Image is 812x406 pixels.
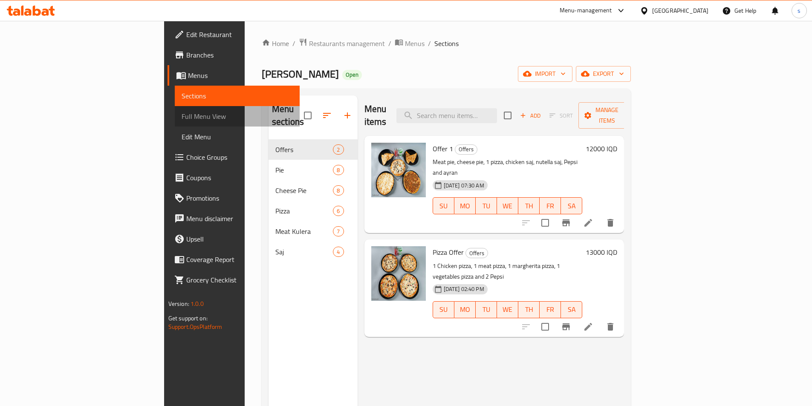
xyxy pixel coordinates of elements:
[600,317,621,337] button: delete
[168,298,189,309] span: Version:
[275,165,333,175] div: Pie
[560,6,612,16] div: Menu-management
[262,64,339,84] span: [PERSON_NAME]
[168,24,300,45] a: Edit Restaurant
[333,207,343,215] span: 6
[168,188,300,208] a: Promotions
[333,165,344,175] div: items
[497,301,518,318] button: WE
[269,160,358,180] div: Pie8
[476,301,497,318] button: TU
[433,157,583,178] p: Meat pie, cheese pie, 1 pizza, chicken saj, nutella saj, Pepsi and ayran
[275,247,333,257] div: Saj
[522,303,536,316] span: TH
[556,213,576,233] button: Branch-specific-item
[518,197,540,214] button: TH
[405,38,425,49] span: Menus
[525,69,566,79] span: import
[561,301,582,318] button: SA
[186,29,293,40] span: Edit Restaurant
[186,234,293,244] span: Upsell
[168,321,223,332] a: Support.OpsPlatform
[168,167,300,188] a: Coupons
[479,303,494,316] span: TU
[586,246,617,258] h6: 13000 IQD
[299,107,317,124] span: Select all sections
[586,143,617,155] h6: 12000 IQD
[440,285,488,293] span: [DATE] 02:40 PM
[518,301,540,318] button: TH
[342,70,362,80] div: Open
[396,108,497,123] input: search
[168,65,300,86] a: Menus
[536,318,554,336] span: Select to update
[188,70,293,81] span: Menus
[186,193,293,203] span: Promotions
[576,66,631,82] button: export
[479,200,494,212] span: TU
[333,227,343,236] span: 7
[168,313,208,324] span: Get support on:
[556,317,576,337] button: Branch-specific-item
[333,146,343,154] span: 2
[333,206,344,216] div: items
[333,144,344,155] div: items
[519,111,542,121] span: Add
[175,127,300,147] a: Edit Menu
[543,303,558,316] span: FR
[342,71,362,78] span: Open
[299,38,385,49] a: Restaurants management
[583,218,593,228] a: Edit menu item
[433,197,454,214] button: SU
[168,147,300,167] a: Choice Groups
[388,38,391,49] li: /
[191,298,204,309] span: 1.0.0
[544,109,578,122] span: Select section first
[517,109,544,122] span: Add item
[428,38,431,49] li: /
[433,142,453,155] span: Offer 1
[269,180,358,201] div: Cheese Pie8
[317,105,337,126] span: Sort sections
[275,226,333,236] div: Meat Kulera
[275,144,333,155] div: Offers
[564,303,579,316] span: SA
[455,144,477,154] span: Offers
[434,38,459,49] span: Sections
[652,6,708,15] div: [GEOGRAPHIC_DATA]
[333,248,343,256] span: 4
[497,197,518,214] button: WE
[433,301,454,318] button: SU
[466,248,488,258] span: Offers
[458,303,472,316] span: MO
[583,69,624,79] span: export
[269,139,358,160] div: Offers2
[433,246,464,259] span: Pizza Offer
[436,303,451,316] span: SU
[186,213,293,224] span: Menu disclaimer
[269,201,358,221] div: Pizza6
[364,103,387,128] h2: Menu items
[175,86,300,106] a: Sections
[182,91,293,101] span: Sections
[275,185,333,196] span: Cheese Pie
[186,254,293,265] span: Coverage Report
[540,197,561,214] button: FR
[583,322,593,332] a: Edit menu item
[333,187,343,195] span: 8
[269,221,358,242] div: Meat Kulera7
[500,200,515,212] span: WE
[578,102,636,129] button: Manage items
[269,136,358,265] nav: Menu sections
[186,275,293,285] span: Grocery Checklist
[564,200,579,212] span: SA
[454,301,476,318] button: MO
[182,111,293,121] span: Full Menu View
[275,206,333,216] span: Pizza
[499,107,517,124] span: Select section
[309,38,385,49] span: Restaurants management
[458,200,472,212] span: MO
[186,152,293,162] span: Choice Groups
